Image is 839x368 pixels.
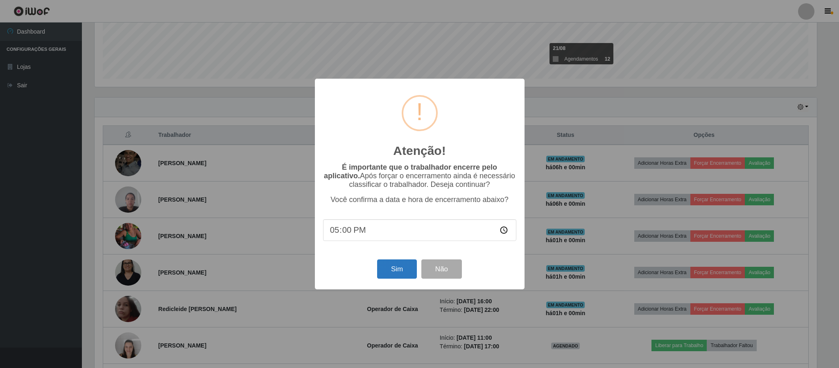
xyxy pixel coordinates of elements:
[421,259,462,279] button: Não
[377,259,417,279] button: Sim
[393,143,446,158] h2: Atenção!
[323,163,516,189] p: Após forçar o encerramento ainda é necessário classificar o trabalhador. Deseja continuar?
[324,163,497,180] b: É importante que o trabalhador encerre pelo aplicativo.
[323,195,516,204] p: Você confirma a data e hora de encerramento abaixo?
